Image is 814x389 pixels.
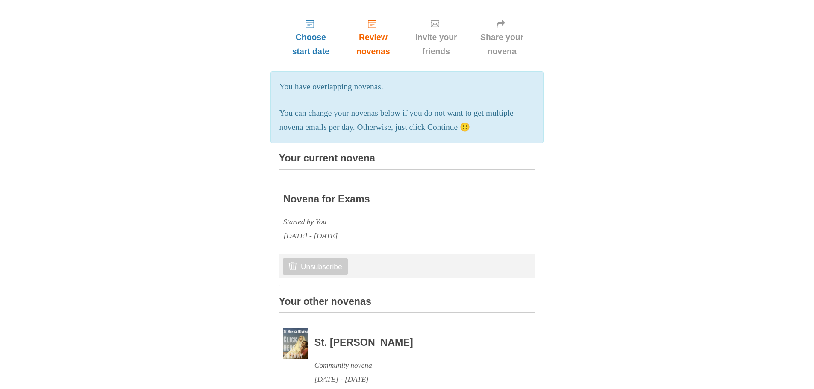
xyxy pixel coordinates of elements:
h3: St. [PERSON_NAME] [314,337,512,348]
a: Invite your friends [404,12,469,63]
span: Invite your friends [412,30,460,58]
span: Choose start date [288,30,335,58]
div: [DATE] - [DATE] [314,372,512,386]
p: You can change your novenas below if you do not want to get multiple novena emails per day. Other... [279,106,535,135]
div: [DATE] - [DATE] [283,229,481,243]
a: Choose start date [279,12,343,63]
img: Novena image [283,328,308,359]
h3: Novena for Exams [283,194,481,205]
span: Review novenas [351,30,395,58]
div: Community novena [314,358,512,372]
a: Share your novena [469,12,535,63]
a: Review novenas [343,12,403,63]
span: Share your novena [477,30,527,58]
p: You have overlapping novenas. [279,80,535,94]
h3: Your current novena [279,153,535,170]
div: Started by You [283,215,481,229]
a: Unsubscribe [283,258,347,275]
h3: Your other novenas [279,296,535,313]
